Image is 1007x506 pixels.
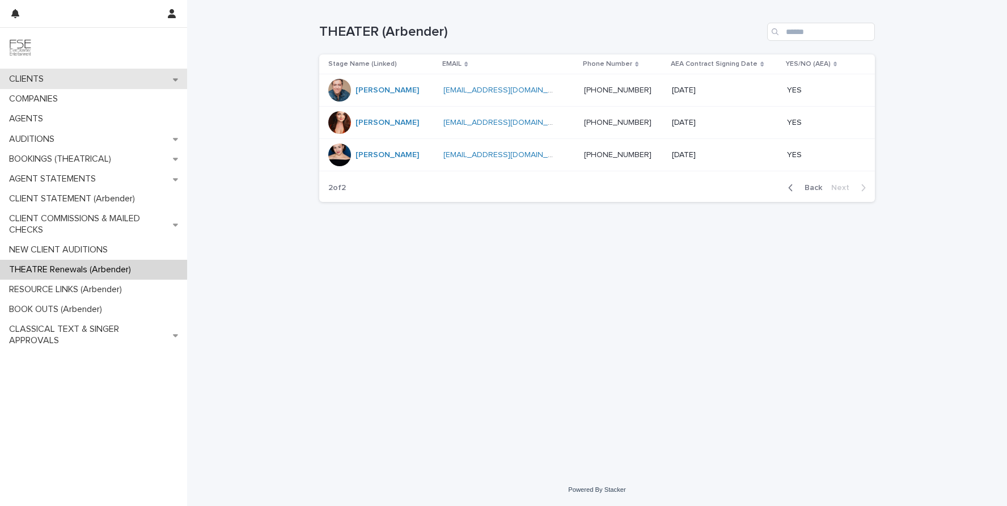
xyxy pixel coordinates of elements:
[443,86,572,94] a: [EMAIL_ADDRESS][DOMAIN_NAME]
[319,107,875,139] tr: [PERSON_NAME] [EMAIL_ADDRESS][DOMAIN_NAME] [PHONE_NUMBER] [DATE]YES
[5,264,140,275] p: THEATRE Renewals (Arbender)
[786,58,831,70] p: YES/NO (AEA)
[827,183,875,193] button: Next
[5,74,53,85] p: CLIENTS
[5,134,64,145] p: AUDITIONS
[5,244,117,255] p: NEW CLIENT AUDITIONS
[672,150,777,160] p: [DATE]
[5,113,52,124] p: AGENTS
[443,151,572,159] a: [EMAIL_ADDRESS][DOMAIN_NAME]
[328,58,397,70] p: Stage Name (Linked)
[584,86,651,94] a: [PHONE_NUMBER]
[767,23,875,41] input: Search
[442,58,462,70] p: EMAIL
[5,213,173,235] p: CLIENT COMMISSIONS & MAILED CHECKS
[5,174,105,184] p: AGENT STATEMENTS
[5,154,120,165] p: BOOKINGS (THEATRICAL)
[319,174,355,202] p: 2 of 2
[672,118,777,128] p: [DATE]
[584,119,651,126] a: [PHONE_NUMBER]
[671,58,758,70] p: AEA Contract Signing Date
[779,183,827,193] button: Back
[5,324,173,345] p: CLASSICAL TEXT & SINGER APPROVALS
[5,304,111,315] p: BOOK OUTS (Arbender)
[798,184,822,192] span: Back
[583,58,632,70] p: Phone Number
[672,86,777,95] p: [DATE]
[356,150,419,160] a: [PERSON_NAME]
[319,139,875,171] tr: [PERSON_NAME] [EMAIL_ADDRESS][DOMAIN_NAME] [PHONE_NUMBER] [DATE]YES
[787,118,844,128] p: YES
[831,184,856,192] span: Next
[5,284,131,295] p: RESOURCE LINKS (Arbender)
[356,118,419,128] a: [PERSON_NAME]
[356,86,419,95] a: [PERSON_NAME]
[319,24,763,40] h1: THEATER (Arbender)
[9,37,32,60] img: 9JgRvJ3ETPGCJDhvPVA5
[584,151,651,159] a: [PHONE_NUMBER]
[787,86,844,95] p: YES
[5,94,67,104] p: COMPANIES
[319,74,875,107] tr: [PERSON_NAME] [EMAIL_ADDRESS][DOMAIN_NAME] [PHONE_NUMBER] [DATE]YES
[787,150,844,160] p: YES
[5,193,144,204] p: CLIENT STATEMENT (Arbender)
[443,119,572,126] a: [EMAIL_ADDRESS][DOMAIN_NAME]
[568,486,625,493] a: Powered By Stacker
